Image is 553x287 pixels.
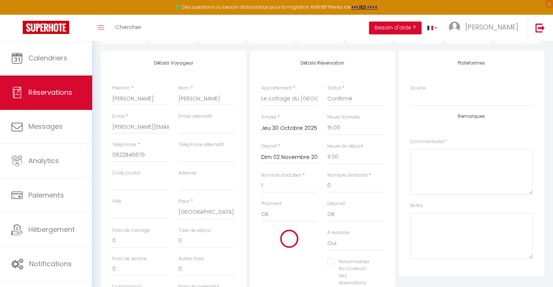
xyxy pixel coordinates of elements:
[327,114,360,121] label: Heure d'arrivée
[28,53,67,63] span: Calendriers
[443,15,527,41] a: ... [PERSON_NAME]
[410,114,533,119] h4: Remarques
[261,114,276,121] label: Arrivée
[327,143,363,150] label: Heure de départ
[327,229,350,236] label: A relancer
[410,85,426,92] label: Source
[261,200,282,207] label: Payment
[29,259,72,268] span: Notifications
[28,225,75,234] span: Hébergement
[178,85,189,92] label: Nom
[28,190,64,200] span: Paiements
[465,22,518,32] span: [PERSON_NAME]
[178,170,197,177] label: Adresse
[112,170,140,177] label: Code postal
[449,22,460,33] img: ...
[535,23,545,32] img: logout
[335,258,374,287] label: Personnaliser les couleurs des réservations
[178,227,211,234] label: Taxe de séjour
[410,138,447,145] label: Commentaires
[327,172,368,179] label: Nombre d'enfants
[112,198,121,205] label: Ville
[369,22,421,34] button: Besoin d'aide ?
[261,143,277,150] label: Départ
[115,23,141,31] span: Chercher
[261,172,301,179] label: Nombre d'adultes
[112,60,235,66] h4: Détails Voyageur
[327,200,345,207] label: Deposit
[410,60,533,66] h4: Plateformes
[28,122,63,131] span: Messages
[112,141,136,148] label: Téléphone
[112,85,130,92] label: Prénom
[112,255,147,262] label: Frais de service
[261,60,384,66] h4: Détails Réservation
[112,227,150,234] label: Frais de ménage
[178,141,224,148] label: Téléphone alternatif
[178,198,189,205] label: Pays
[28,156,59,165] span: Analytics
[23,21,69,34] img: Super Booking
[410,202,423,209] label: Notes
[261,85,292,92] label: Appartement
[112,113,125,120] label: Email
[327,85,341,92] label: Statut
[178,113,212,120] label: Email alternatif
[28,88,72,97] span: Réservations
[178,255,204,262] label: Autres frais
[110,15,147,41] a: Chercher
[351,4,378,10] a: >>> ICI <<<<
